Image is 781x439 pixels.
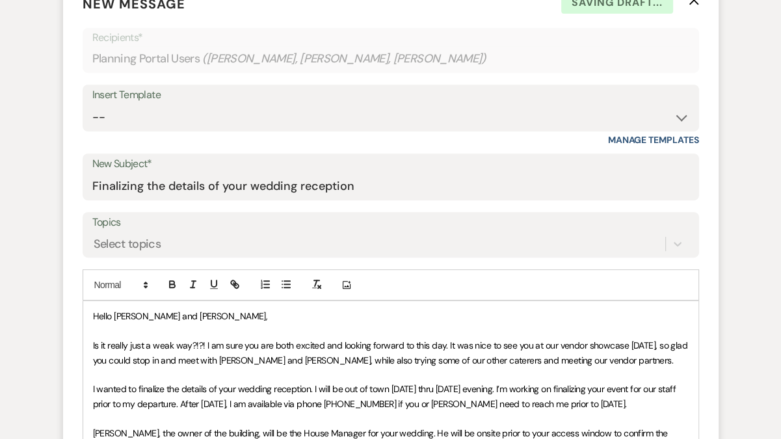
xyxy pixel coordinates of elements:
[93,310,268,322] span: Hello [PERSON_NAME] and [PERSON_NAME],
[93,339,690,366] span: Is it really just a weak way?!?! I am sure you are both excited and looking forward to this day. ...
[92,155,689,174] label: New Subject*
[94,235,161,253] div: Select topics
[202,50,486,68] span: ( [PERSON_NAME], [PERSON_NAME], [PERSON_NAME] )
[93,383,678,409] span: I wanted to finalize the details of your wedding reception. I will be out of town [DATE] thru [DA...
[92,29,689,46] p: Recipients*
[92,46,689,72] div: Planning Portal Users
[608,134,699,146] a: Manage Templates
[92,213,689,232] label: Topics
[92,86,689,105] div: Insert Template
